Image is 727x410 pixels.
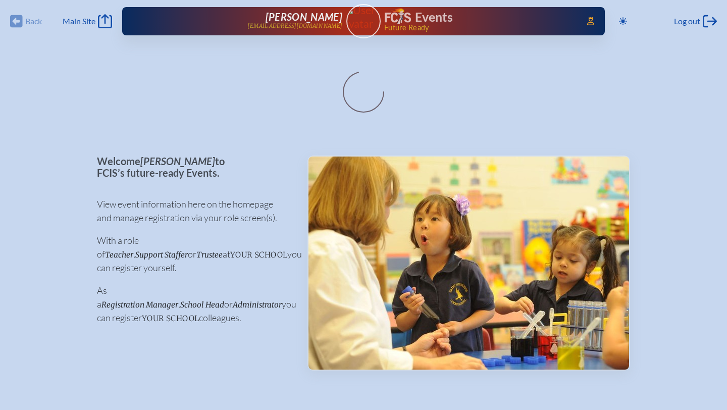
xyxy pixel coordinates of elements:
[180,300,224,310] span: School Head
[154,11,342,31] a: [PERSON_NAME][EMAIL_ADDRESS][DOMAIN_NAME]
[101,300,178,310] span: Registration Manager
[142,314,199,323] span: your school
[342,4,385,30] img: User Avatar
[247,23,342,29] p: [EMAIL_ADDRESS][DOMAIN_NAME]
[97,284,291,325] p: As a , or you can register colleagues.
[97,234,291,275] p: With a role of , or at you can register yourself.
[384,24,573,31] span: Future Ready
[674,16,700,26] span: Log out
[196,250,223,260] span: Trustee
[308,157,629,370] img: Events
[385,8,573,31] div: FCIS Events — Future ready
[97,197,291,225] p: View event information here on the homepage and manage registration via your role screen(s).
[230,250,287,260] span: your school
[266,11,342,23] span: [PERSON_NAME]
[135,250,188,260] span: Support Staffer
[105,250,133,260] span: Teacher
[233,300,282,310] span: Administrator
[63,14,112,28] a: Main Site
[346,4,381,38] a: User Avatar
[140,155,215,167] span: [PERSON_NAME]
[63,16,95,26] span: Main Site
[97,156,291,178] p: Welcome to FCIS’s future-ready Events.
